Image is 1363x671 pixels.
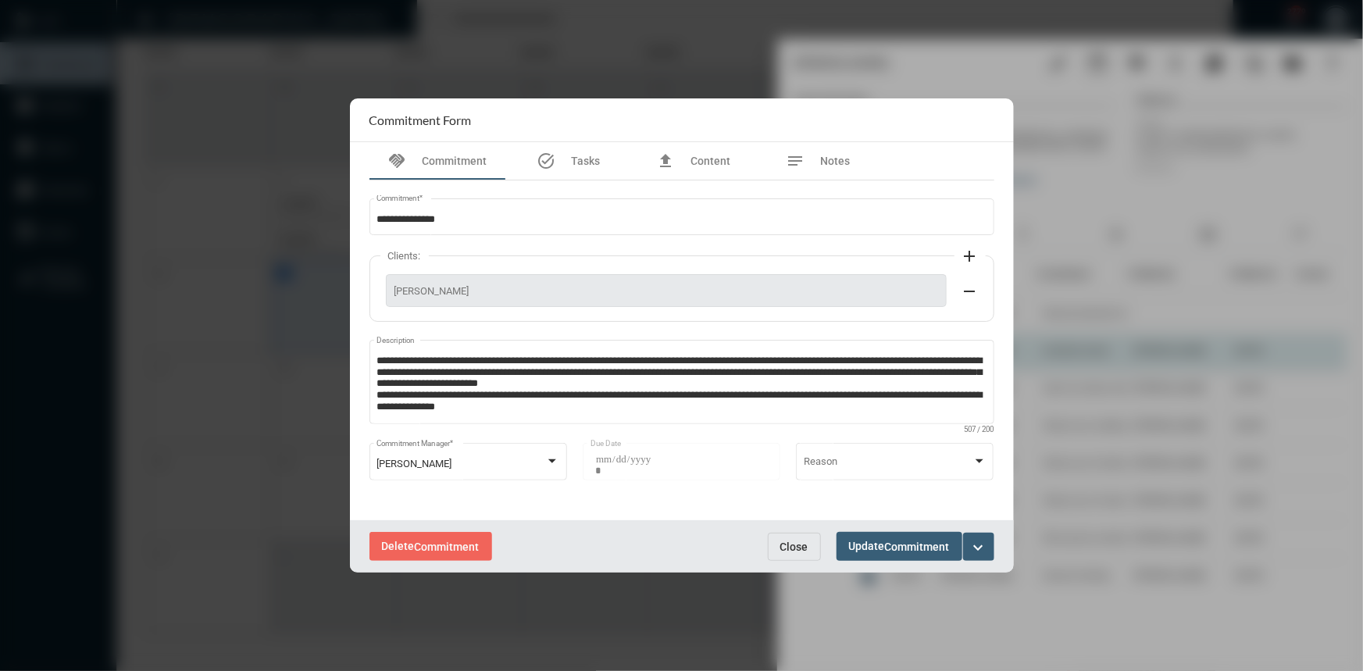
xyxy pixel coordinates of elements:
[382,540,480,552] span: Delete
[571,155,600,167] span: Tasks
[837,532,962,561] button: UpdateCommitment
[380,250,429,262] label: Clients:
[394,285,938,297] span: [PERSON_NAME]
[388,152,407,170] mat-icon: handshake
[969,538,988,557] mat-icon: expand_more
[690,155,730,167] span: Content
[656,152,675,170] mat-icon: file_upload
[961,247,979,266] mat-icon: add
[849,540,950,552] span: Update
[537,152,555,170] mat-icon: task_alt
[415,541,480,553] span: Commitment
[821,155,851,167] span: Notes
[780,541,808,553] span: Close
[369,112,472,127] h2: Commitment Form
[376,458,451,469] span: [PERSON_NAME]
[787,152,805,170] mat-icon: notes
[961,282,979,301] mat-icon: remove
[965,426,994,434] mat-hint: 507 / 200
[768,533,821,561] button: Close
[369,532,492,561] button: DeleteCommitment
[423,155,487,167] span: Commitment
[885,541,950,553] span: Commitment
